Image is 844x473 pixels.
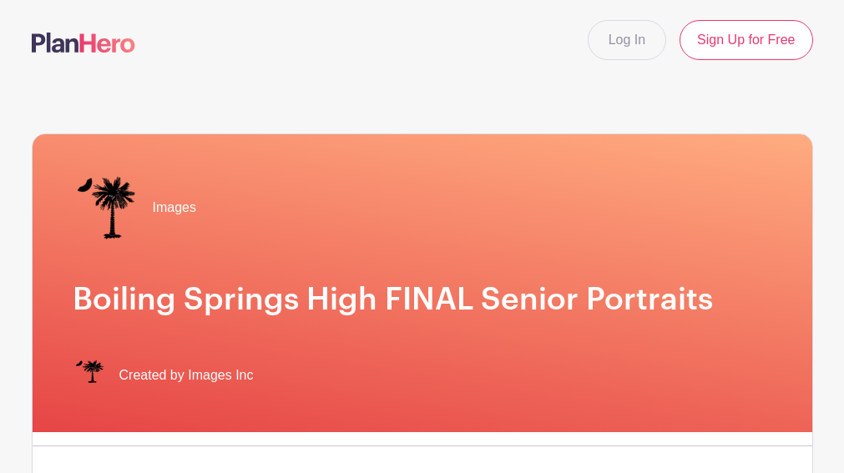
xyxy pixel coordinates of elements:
[73,281,772,319] h1: Boiling Springs High FINAL Senior Portraits
[73,174,139,241] img: IMAGES%20logo%20transparenT%20PNG%20s.png
[32,33,135,53] img: logo-507f7623f17ff9eddc593b1ce0a138ce2505c220e1c5a4e2b4648c50719b7d32.svg
[119,365,254,385] span: Created by Images Inc
[588,20,666,60] a: Log In
[73,359,106,392] img: IMAGES%20logo%20transparenT%20PNG%20s.png
[680,20,812,60] a: Sign Up for Free
[153,198,196,218] span: Images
